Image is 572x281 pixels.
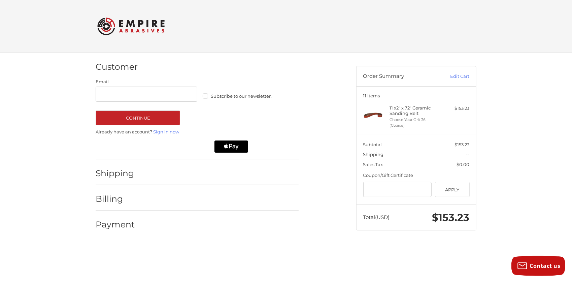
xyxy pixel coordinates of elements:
[390,105,441,116] h4: 11 x 2" x 72" Ceramic Sanding Belt
[530,262,561,270] span: Contact us
[363,73,436,80] h3: Order Summary
[96,168,135,179] h2: Shipping
[363,214,390,220] span: Total (USD)
[511,256,565,276] button: Contact us
[96,129,299,135] p: Already have an account?
[435,182,470,197] button: Apply
[363,172,470,179] div: Coupon/Gift Certificate
[455,142,470,147] span: $153.23
[363,182,432,197] input: Gift Certificate or Coupon Code
[363,142,382,147] span: Subtotal
[97,13,165,39] img: Empire Abrasives
[96,79,197,85] label: Email
[96,62,138,72] h2: Customer
[466,152,470,157] span: --
[96,111,180,125] button: Continue
[211,93,272,99] span: Subscribe to our newsletter.
[432,211,470,224] span: $153.23
[96,194,135,204] h2: Billing
[443,105,470,112] div: $153.23
[457,162,470,167] span: $0.00
[154,140,208,153] iframe: PayPal-paylater
[153,129,179,134] a: Sign in now
[363,162,383,167] span: Sales Tax
[363,93,470,98] h3: 11 Items
[390,117,441,128] li: Choose Your Grit 36 (Coarse)
[96,219,135,230] h2: Payment
[363,152,384,157] span: Shipping
[436,73,470,80] a: Edit Cart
